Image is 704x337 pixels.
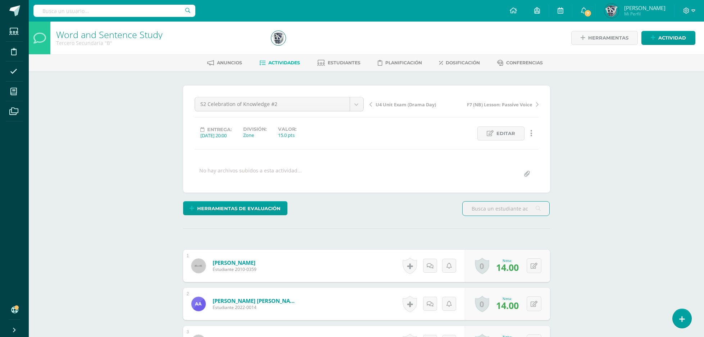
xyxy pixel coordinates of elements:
[213,266,256,272] span: Estudiante 2010-0359
[369,101,454,108] a: U4 Unit Exam (Drama Day)
[197,202,281,215] span: Herramientas de evaluación
[496,299,519,311] span: 14.00
[496,261,519,273] span: 14.00
[200,97,344,111] span: S2 Celebration of Knowledge #2
[278,132,296,138] div: 15.0 pts
[496,258,519,263] div: Nota:
[624,11,666,17] span: Mi Perfil
[217,60,242,65] span: Anuncios
[475,258,489,274] a: 0
[467,101,532,108] span: F7 (NB) Lesson: Passive Voice
[200,132,232,139] div: [DATE] 20:00
[213,297,299,304] a: [PERSON_NAME] [PERSON_NAME]
[385,60,422,65] span: Planificación
[439,57,480,69] a: Dosificación
[376,101,436,108] span: U4 Unit Exam (Drama Day)
[191,297,206,311] img: 83f41ff7a4367ca8daa93f9587ee4aba.png
[588,31,628,45] span: Herramientas
[207,57,242,69] a: Anuncios
[207,127,232,132] span: Entrega:
[497,57,543,69] a: Conferencias
[243,132,267,138] div: Zone
[259,57,300,69] a: Actividades
[496,296,519,301] div: Nota:
[446,60,480,65] span: Dosificación
[33,5,195,17] input: Busca un usuario...
[463,202,549,216] input: Busca un estudiante aquí...
[268,60,300,65] span: Actividades
[199,167,302,181] div: No hay archivos subidos a esta actividad...
[641,31,695,45] a: Actividad
[317,57,360,69] a: Estudiantes
[496,127,515,140] span: Editar
[658,31,686,45] span: Actividad
[271,31,286,45] img: ac1110cd471b9ffa874f13d93ccfeac6.png
[378,57,422,69] a: Planificación
[604,4,619,18] img: ac1110cd471b9ffa874f13d93ccfeac6.png
[213,304,299,310] span: Estudiante 2022-0014
[183,201,287,215] a: Herramientas de evaluación
[328,60,360,65] span: Estudiantes
[475,296,489,312] a: 0
[571,31,638,45] a: Herramientas
[624,4,666,11] span: [PERSON_NAME]
[195,97,363,111] a: S2 Celebration of Knowledge #2
[278,126,296,132] label: Valor:
[56,28,163,41] a: Word and Sentence Study
[56,40,263,46] div: Tercero Secundaria 'B'
[584,9,592,17] span: 7
[243,126,267,132] label: División:
[506,60,543,65] span: Conferencias
[213,259,256,266] a: [PERSON_NAME]
[454,101,539,108] a: F7 (NB) Lesson: Passive Voice
[56,29,263,40] h1: Word and Sentence Study
[191,259,206,273] img: 45x45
